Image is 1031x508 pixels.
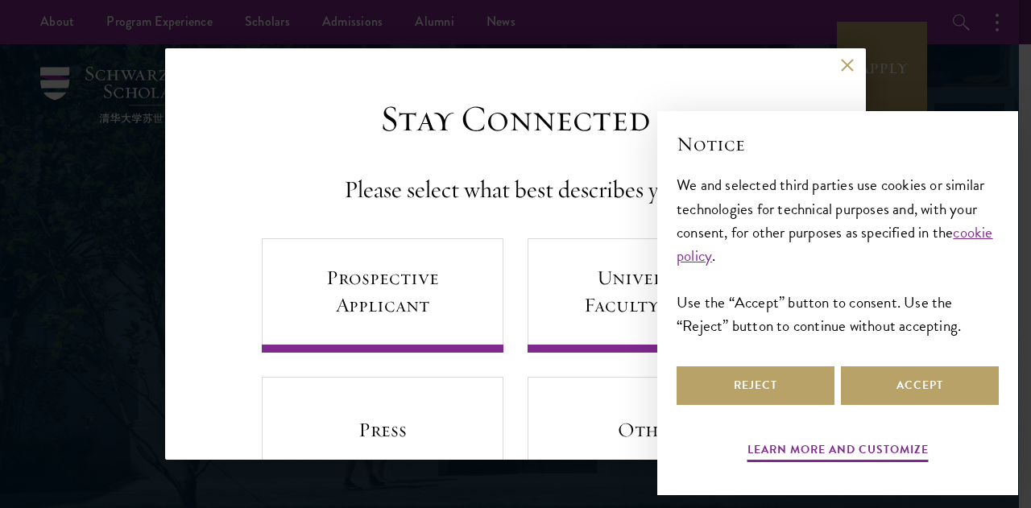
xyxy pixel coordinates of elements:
h4: Please select what best describes you: [344,174,687,206]
a: cookie policy [677,221,993,267]
a: Prospective Applicant [262,238,503,353]
div: We and selected third parties use cookies or similar technologies for technical purposes and, wit... [677,173,999,337]
button: Reject [677,366,834,405]
button: Accept [841,366,999,405]
a: University Faculty/Staff [528,238,769,353]
a: Other [528,377,769,491]
h3: Stay Connected [380,97,651,142]
button: Learn more and customize [747,440,929,465]
h2: Notice [677,130,999,158]
a: Press [262,377,503,491]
